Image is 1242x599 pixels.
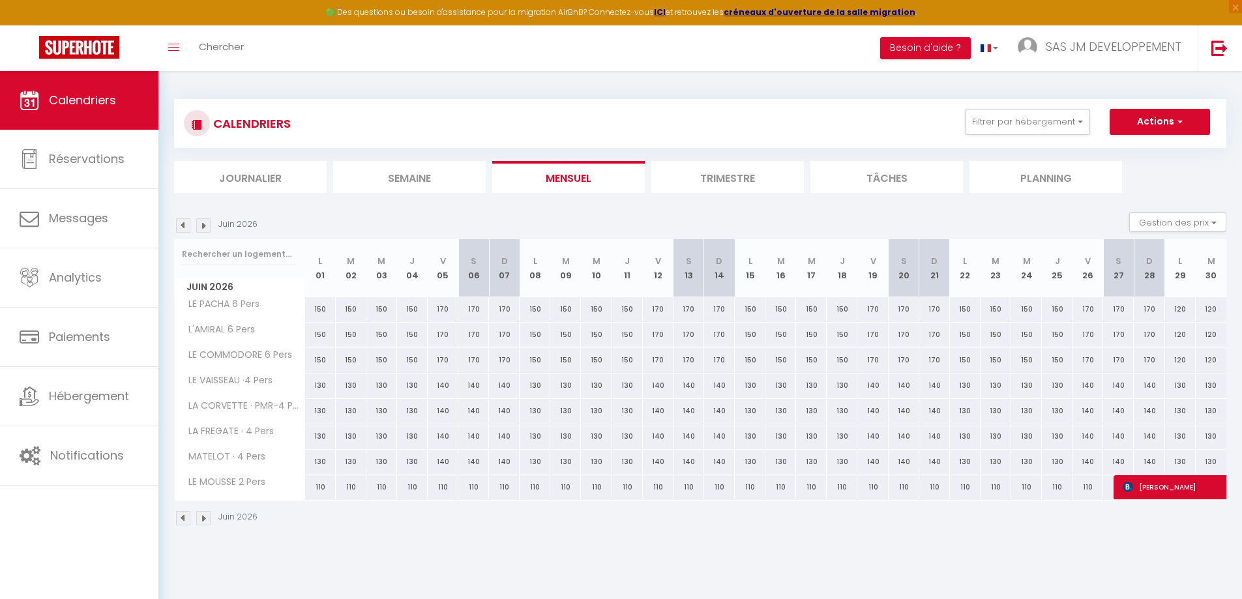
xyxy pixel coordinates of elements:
div: 170 [673,297,704,321]
div: 150 [981,297,1011,321]
div: 140 [857,450,888,474]
span: SAS JM DEVELOPPEMENT [1046,38,1181,55]
div: 130 [397,373,428,398]
div: 140 [704,399,735,423]
th: 14 [704,239,735,297]
a: créneaux d'ouverture de la salle migration [724,7,915,18]
div: 150 [550,297,581,321]
div: 150 [550,348,581,372]
div: 130 [550,373,581,398]
abbr: L [318,255,322,267]
div: 140 [1134,424,1164,448]
div: 130 [827,450,857,474]
div: 150 [735,348,765,372]
div: 120 [1165,323,1196,347]
div: 140 [428,373,458,398]
div: 140 [489,424,520,448]
div: 120 [1165,348,1196,372]
div: 130 [520,424,550,448]
div: 130 [366,424,397,448]
span: L'AMIRAL 6 Pers [177,323,258,337]
div: 140 [889,450,919,474]
th: 27 [1103,239,1134,297]
div: 130 [1165,424,1196,448]
div: 140 [857,399,888,423]
div: 140 [857,424,888,448]
abbr: D [501,255,508,267]
div: 150 [950,323,981,347]
button: Filtrer par hébergement [965,109,1090,135]
span: LE PACHA 6 Pers [177,297,263,312]
div: 170 [889,348,919,372]
div: 130 [612,424,643,448]
div: 140 [889,399,919,423]
li: Planning [969,161,1122,193]
div: 140 [428,450,458,474]
div: 150 [1042,348,1072,372]
div: 150 [397,323,428,347]
div: 170 [919,348,950,372]
div: 140 [704,450,735,474]
div: 140 [489,373,520,398]
div: 130 [1011,373,1042,398]
div: 150 [1011,323,1042,347]
th: 22 [950,239,981,297]
div: 170 [1134,297,1164,321]
abbr: V [440,255,446,267]
div: 130 [735,373,765,398]
div: 130 [735,424,765,448]
div: 140 [1103,424,1134,448]
th: 09 [550,239,581,297]
th: 18 [827,239,857,297]
th: 04 [397,239,428,297]
abbr: M [347,255,355,267]
div: 130 [950,399,981,423]
div: 130 [765,373,796,398]
div: 130 [765,399,796,423]
div: 140 [643,373,673,398]
div: 150 [336,348,366,372]
div: 130 [397,399,428,423]
div: 130 [550,399,581,423]
div: 140 [1072,424,1103,448]
div: 140 [673,373,704,398]
div: 130 [981,399,1011,423]
div: 130 [305,450,336,474]
th: 06 [458,239,489,297]
div: 150 [550,323,581,347]
div: 130 [581,450,612,474]
span: Réservations [49,151,125,167]
div: 130 [612,399,643,423]
th: 02 [336,239,366,297]
th: 19 [857,239,888,297]
div: 140 [458,424,489,448]
div: 130 [1196,399,1226,423]
div: 130 [765,450,796,474]
div: 120 [1196,323,1226,347]
abbr: L [1178,255,1182,267]
div: 140 [889,424,919,448]
abbr: M [1023,255,1031,267]
div: 170 [489,297,520,321]
div: 150 [581,297,612,321]
a: Chercher [189,25,254,71]
abbr: M [377,255,385,267]
div: 140 [1103,373,1134,398]
span: Messages [49,210,108,226]
div: 130 [397,450,428,474]
th: 25 [1042,239,1072,297]
div: 130 [336,399,366,423]
li: Tâches [810,161,963,193]
th: 17 [796,239,827,297]
th: 07 [489,239,520,297]
abbr: M [777,255,785,267]
abbr: J [1055,255,1060,267]
abbr: L [533,255,537,267]
div: 140 [428,424,458,448]
div: 150 [981,348,1011,372]
div: 170 [1103,297,1134,321]
div: 150 [950,297,981,321]
div: 140 [643,450,673,474]
div: 130 [366,373,397,398]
